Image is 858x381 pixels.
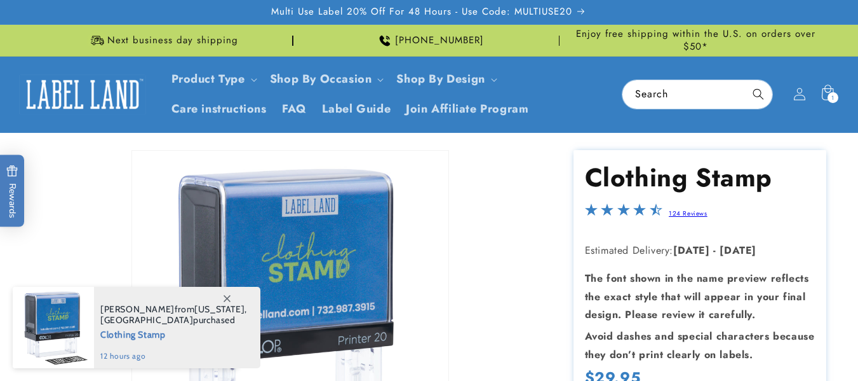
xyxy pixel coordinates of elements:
[406,102,528,116] span: Join Affiliate Program
[585,161,815,194] h1: Clothing Stamp
[585,207,662,221] span: 4.4-star overall rating
[585,242,815,260] p: Estimated Delivery:
[713,243,716,258] strong: -
[831,92,835,103] span: 1
[270,72,372,87] span: Shop By Occasion
[282,102,307,116] span: FAQ
[673,243,710,258] strong: [DATE]
[565,28,826,53] span: Enjoy free shipping within the U.S. on orders over $50*
[271,6,572,18] span: Multi Use Label 20% Off For 48 Hours - Use Code: MULTIUSE20
[171,102,267,116] span: Care instructions
[194,303,245,315] span: [US_STATE]
[565,25,826,56] div: Announcement
[6,165,18,218] span: Rewards
[396,71,485,87] a: Shop By Design
[164,94,274,124] a: Care instructions
[744,80,772,108] button: Search
[100,303,175,315] span: [PERSON_NAME]
[171,71,245,87] a: Product Type
[274,94,314,124] a: FAQ
[389,64,502,94] summary: Shop By Design
[585,329,815,362] strong: Avoid dashes and special characters because they don’t print clearly on labels.
[164,64,262,94] summary: Product Type
[395,34,484,47] span: [PHONE_NUMBER]
[585,271,809,322] strong: The font shown in the name preview reflects the exact style that will appear in your final design...
[322,102,391,116] span: Label Guide
[100,314,193,326] span: [GEOGRAPHIC_DATA]
[107,34,238,47] span: Next business day shipping
[720,243,756,258] strong: [DATE]
[32,25,293,56] div: Announcement
[669,209,707,218] a: 124 Reviews
[262,64,389,94] summary: Shop By Occasion
[314,94,399,124] a: Label Guide
[19,74,146,114] img: Label Land
[100,304,247,326] span: from , purchased
[398,94,536,124] a: Join Affiliate Program
[15,70,151,119] a: Label Land
[298,25,560,56] div: Announcement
